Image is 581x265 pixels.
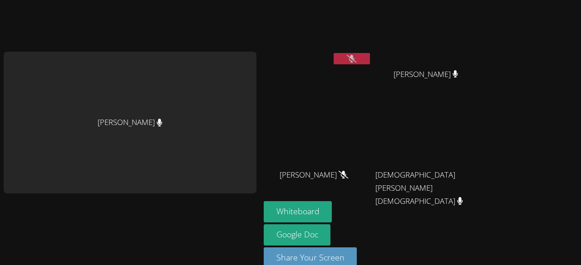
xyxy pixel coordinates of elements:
span: [PERSON_NAME] [280,169,348,182]
span: [PERSON_NAME] [394,68,458,81]
div: [PERSON_NAME] [4,52,256,193]
span: [DEMOGRAPHIC_DATA][PERSON_NAME][DEMOGRAPHIC_DATA] [375,169,476,208]
button: Whiteboard [264,201,332,222]
a: Google Doc [264,224,331,246]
